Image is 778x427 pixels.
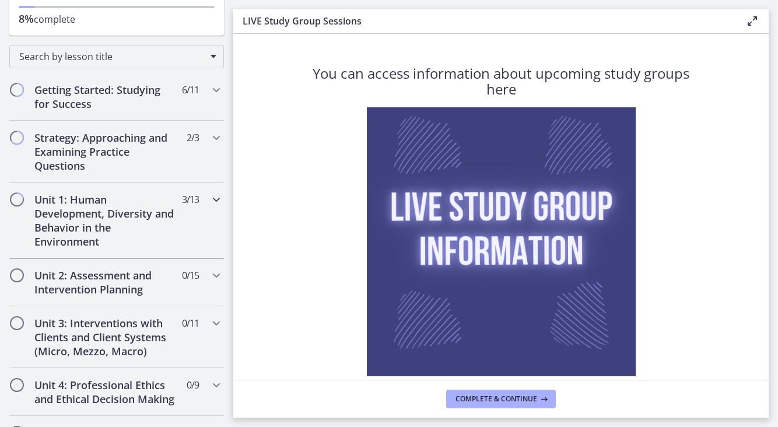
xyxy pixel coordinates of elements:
[187,378,199,392] span: 0 / 9
[19,12,215,26] p: complete
[367,107,636,376] img: Live_Study_Group_Information.png
[182,83,199,97] span: 6 / 11
[19,12,34,26] span: 8%
[34,192,177,249] h2: Unit 1: Human Development, Diversity and Behavior in the Environment
[243,14,727,28] h3: LIVE Study Group Sessions
[9,45,224,68] div: Search by lesson title
[34,316,177,358] h2: Unit 3: Interventions with Clients and Client Systems (Micro, Mezzo, Macro)
[34,83,177,111] h2: Getting Started: Studying for Success
[34,378,177,406] h2: Unit 4: Professional Ethics and Ethical Decision Making
[187,131,199,145] span: 2 / 3
[313,64,689,99] span: You can access information about upcoming study groups here
[19,50,205,63] span: Search by lesson title
[455,394,537,404] span: Complete & continue
[182,268,199,282] span: 0 / 15
[446,390,556,408] button: Complete & continue
[34,268,177,296] h2: Unit 2: Assessment and Intervention Planning
[34,131,177,173] h2: Strategy: Approaching and Examining Practice Questions
[182,192,199,206] span: 3 / 13
[182,316,199,330] span: 0 / 11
